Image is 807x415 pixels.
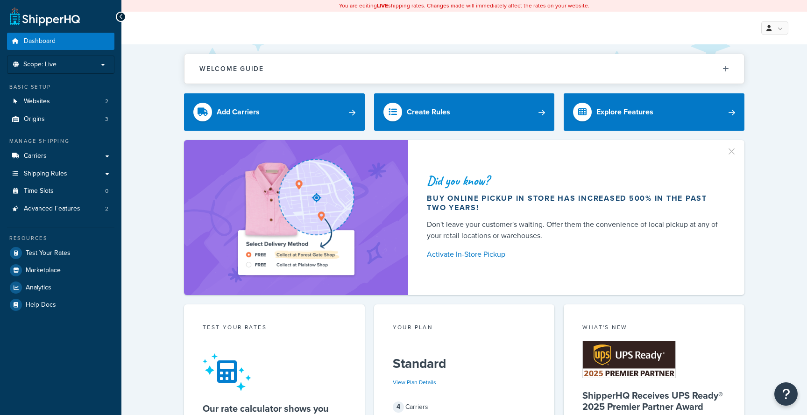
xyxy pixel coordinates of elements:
[377,1,388,10] b: LIVE
[7,93,114,110] li: Websites
[427,174,722,187] div: Did you know?
[564,93,744,131] a: Explore Features
[393,401,536,414] div: Carriers
[582,390,726,412] h5: ShipperHQ Receives UPS Ready® 2025 Premier Partner Award
[7,245,114,261] a: Test Your Rates
[7,33,114,50] a: Dashboard
[7,200,114,218] li: Advanced Features
[7,148,114,165] a: Carriers
[26,284,51,292] span: Analytics
[105,187,108,195] span: 0
[7,93,114,110] a: Websites2
[393,401,404,413] span: 4
[24,152,47,160] span: Carriers
[7,200,114,218] a: Advanced Features2
[203,323,346,334] div: Test your rates
[7,183,114,200] li: Time Slots
[24,187,54,195] span: Time Slots
[7,234,114,242] div: Resources
[393,356,536,371] h5: Standard
[7,111,114,128] a: Origins3
[24,37,56,45] span: Dashboard
[7,111,114,128] li: Origins
[7,279,114,296] a: Analytics
[374,93,555,131] a: Create Rules
[105,115,108,123] span: 3
[26,301,56,309] span: Help Docs
[7,137,114,145] div: Manage Shipping
[7,165,114,183] a: Shipping Rules
[407,106,450,119] div: Create Rules
[24,115,45,123] span: Origins
[7,296,114,313] a: Help Docs
[23,61,57,69] span: Scope: Live
[26,249,71,257] span: Test Your Rates
[26,267,61,274] span: Marketplace
[427,219,722,241] div: Don't leave your customer's waiting. Offer them the convenience of local pickup at any of your re...
[184,54,744,84] button: Welcome Guide
[105,205,108,213] span: 2
[7,262,114,279] a: Marketplace
[24,205,80,213] span: Advanced Features
[7,83,114,91] div: Basic Setup
[393,323,536,334] div: Your Plan
[184,93,365,131] a: Add Carriers
[217,106,260,119] div: Add Carriers
[427,194,722,212] div: Buy online pickup in store has increased 500% in the past two years!
[24,98,50,106] span: Websites
[774,382,798,406] button: Open Resource Center
[427,248,722,261] a: Activate In-Store Pickup
[596,106,653,119] div: Explore Features
[212,154,381,281] img: ad-shirt-map-b0359fc47e01cab431d101c4b569394f6a03f54285957d908178d52f29eb9668.png
[393,378,436,387] a: View Plan Details
[7,183,114,200] a: Time Slots0
[582,323,726,334] div: What's New
[199,65,264,72] h2: Welcome Guide
[105,98,108,106] span: 2
[24,170,67,178] span: Shipping Rules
